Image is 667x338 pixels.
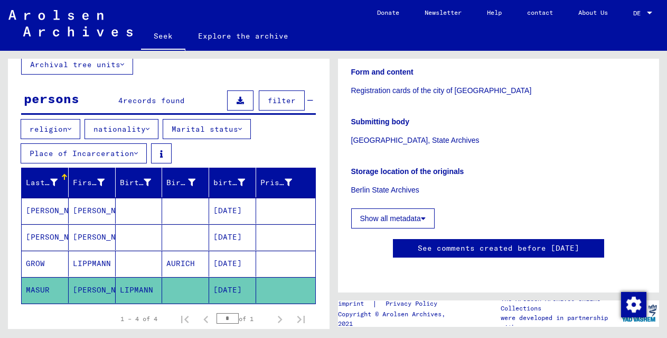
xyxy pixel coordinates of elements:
font: Birth name [120,178,167,187]
font: Last name [26,178,69,187]
button: Last page [290,308,312,330]
font: Explore the archive [198,31,288,41]
div: First name [73,174,118,191]
div: Last name [26,174,71,191]
font: [PERSON_NAME] [73,206,135,215]
button: filter [259,90,305,111]
font: [PERSON_NAME] [73,285,135,295]
font: LIPMANN [120,285,153,295]
a: See comments created before [DATE] [418,243,579,254]
font: About Us [578,8,608,16]
font: records found [123,96,185,105]
font: Place of Incarceration [30,149,134,158]
img: Arolsen_neg.svg [8,10,133,36]
font: GROW [26,259,45,268]
a: Explore the archive [185,23,301,49]
font: | [372,299,377,308]
mat-header-cell: Last name [22,168,69,197]
font: See comments created before [DATE] [418,243,579,253]
font: DE [633,9,641,17]
button: First page [174,308,195,330]
img: Change consent [621,292,646,317]
font: [DATE] [213,206,242,215]
div: Prisoner # [260,174,305,191]
font: [PERSON_NAME] [26,206,88,215]
button: Show all metadata [351,208,435,229]
font: MASUR [26,285,50,295]
button: nationality [84,119,158,139]
font: religion [30,124,68,134]
button: religion [21,119,80,139]
font: Privacy Policy [386,299,437,307]
font: 4 [118,96,123,105]
mat-header-cell: Birth [162,168,209,197]
button: Next page [269,308,290,330]
font: imprint [338,299,364,307]
font: birth date [213,178,261,187]
img: yv_logo.png [619,300,659,326]
font: AURICH [166,259,195,268]
font: Show all metadata [360,214,421,223]
font: First name [73,178,120,187]
button: Marital status [163,119,251,139]
font: Registration cards of the city of [GEOGRAPHIC_DATA] [351,86,532,95]
button: Place of Incarceration [21,143,147,163]
font: [DATE] [213,259,242,268]
font: LIPPMANN [73,259,111,268]
font: [DATE] [213,232,242,242]
div: Birth name [120,174,165,191]
font: Seek [154,31,173,41]
font: nationality [93,124,146,134]
font: filter [268,96,296,105]
font: Help [487,8,502,16]
font: [DATE] [213,285,242,295]
font: [PERSON_NAME] [26,232,88,242]
font: Prisoner # [260,178,308,187]
font: persons [24,90,79,106]
mat-header-cell: First name [69,168,116,197]
font: Copyright © Arolsen Archives, 2021 [338,310,445,327]
mat-header-cell: Birth name [116,168,163,197]
font: contact [527,8,553,16]
font: Newsletter [425,8,462,16]
button: Archival tree units [21,54,133,75]
button: Previous page [195,308,217,330]
font: Archival tree units [30,60,120,69]
font: Storage location of the originals [351,167,464,176]
font: Form and content [351,68,414,76]
font: [GEOGRAPHIC_DATA], State Archives [351,136,480,144]
font: Donate [377,8,399,16]
mat-header-cell: Prisoner # [256,168,315,197]
font: Berlin State Archives [351,186,419,194]
font: Submitting body [351,117,409,126]
a: imprint [338,298,372,309]
font: of 1 [239,315,253,323]
font: Birth [166,178,190,187]
font: 1 – 4 of 4 [120,315,157,323]
mat-header-cell: birth date [209,168,256,197]
div: birth date [213,174,258,191]
font: were developed in partnership with [501,314,608,331]
font: Marital status [172,124,238,134]
font: [PERSON_NAME] [73,232,135,242]
div: Birth [166,174,209,191]
a: Seek [141,23,185,51]
a: Privacy Policy [377,298,450,309]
